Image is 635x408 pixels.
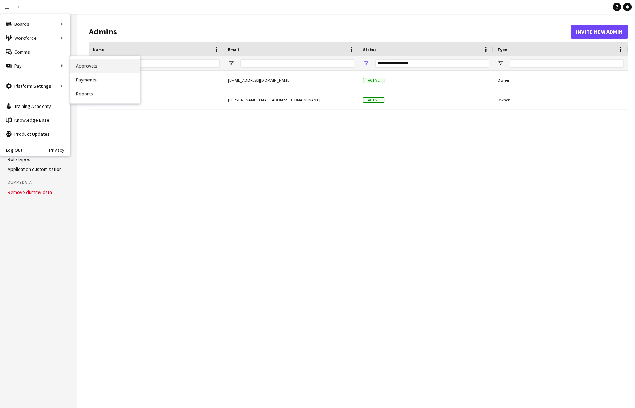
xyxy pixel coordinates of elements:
a: Reports [70,87,140,101]
button: Open Filter Menu [497,60,504,66]
a: Log Out [0,147,22,153]
a: Approvals [70,59,140,73]
button: Open Filter Menu [363,60,369,66]
div: [PERSON_NAME] [89,90,224,109]
h1: Admins [89,26,571,37]
a: Training Academy [0,99,70,113]
div: Platform Settings [0,79,70,93]
div: Owner [493,71,628,90]
span: Type [497,47,507,52]
span: Email [228,47,239,52]
div: Workforce [0,31,70,45]
a: Privacy [49,147,70,153]
input: Name Filter Input [106,59,220,68]
input: Email Filter Input [240,59,354,68]
button: Open Filter Menu [228,60,234,66]
a: Comms [0,45,70,59]
a: Application customisation [8,166,62,172]
button: Remove dummy data [8,189,52,195]
div: Boards [0,17,70,31]
div: Pay [0,59,70,73]
input: Type Filter Input [510,59,624,68]
span: Status [363,47,376,52]
a: Product Updates [0,127,70,141]
div: [EMAIL_ADDRESS][DOMAIN_NAME] [224,71,359,90]
a: Knowledge Base [0,113,70,127]
span: Name [93,47,104,52]
a: Role types [8,156,30,163]
a: Payments [70,73,140,87]
div: [PERSON_NAME][EMAIL_ADDRESS][DOMAIN_NAME] [224,90,359,109]
div: [PERSON_NAME] [89,71,224,90]
span: Active [363,97,384,103]
span: Active [363,78,384,83]
button: Invite new admin [571,25,628,39]
div: Owner [493,90,628,109]
h3: Dummy Data [8,179,69,186]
